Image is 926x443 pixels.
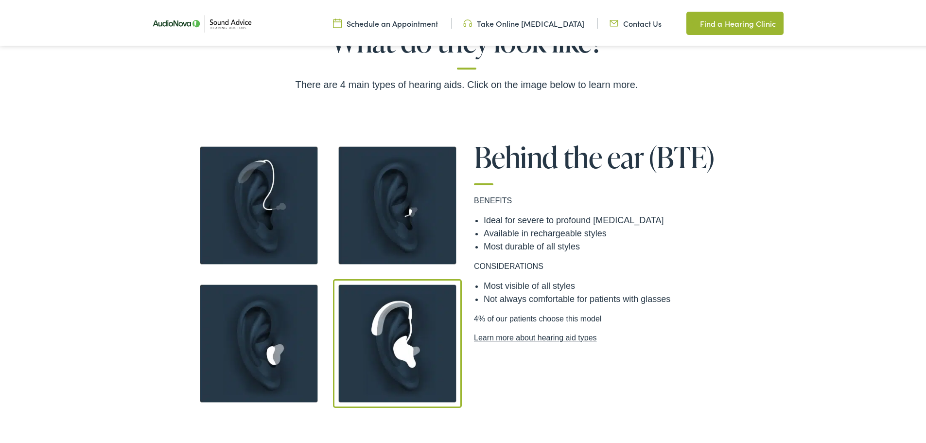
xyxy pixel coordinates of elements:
h1: Behind the ear (BTE) [474,139,736,183]
img: Map pin icon in a unique green color, indicating location-related features or services. [686,16,695,27]
div: There are 4 main types of hearing aids. Click on the image below to learn more. [37,75,896,90]
li: Available in rechargeable styles [484,225,736,238]
li: Not always comfortable for patients with glasses [484,291,736,304]
img: Icon representing mail communication in a unique green color, indicative of contact or communicat... [610,16,618,27]
p: 4% of our patients choose this model [474,311,736,342]
a: Schedule an Appointment [333,16,438,27]
a: Take Online [MEDICAL_DATA] [463,16,584,27]
li: Most durable of all styles [484,238,736,251]
a: Contact Us [610,16,662,27]
a: Find a Hearing Clinic [686,10,784,33]
li: Ideal for severe to profound [MEDICAL_DATA] [484,212,736,225]
li: Most visible of all styles [484,278,736,291]
img: Calendar icon in a unique green color, symbolizing scheduling or date-related features. [333,16,342,27]
a: Learn more about hearing aid types [474,330,736,342]
p: BENEFITS [474,193,736,205]
p: CONSIDERATIONS [474,259,736,270]
img: Headphone icon in a unique green color, suggesting audio-related services or features. [463,16,472,27]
